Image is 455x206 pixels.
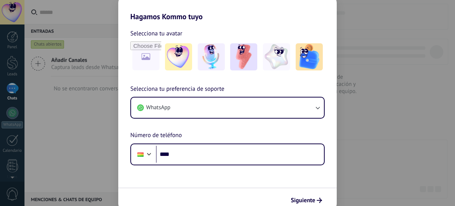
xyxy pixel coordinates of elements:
[198,43,225,70] img: -2.jpeg
[130,131,182,140] span: Número de teléfono
[263,43,290,70] img: -4.jpeg
[165,43,192,70] img: -1.jpeg
[146,104,170,111] span: WhatsApp
[291,198,315,203] span: Siguiente
[130,84,224,94] span: Selecciona tu preferencia de soporte
[130,29,182,38] span: Selecciona tu avatar
[230,43,257,70] img: -3.jpeg
[133,146,148,162] div: Bolivia: + 591
[131,98,324,118] button: WhatsApp
[296,43,323,70] img: -5.jpeg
